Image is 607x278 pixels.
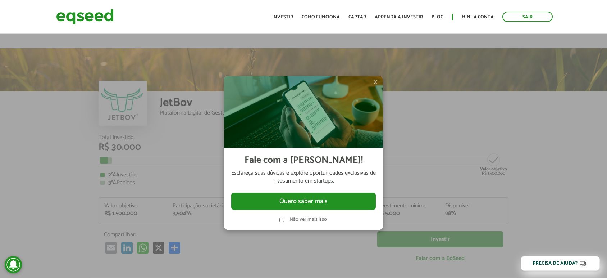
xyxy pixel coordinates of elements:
a: Blog [432,15,443,19]
h2: Fale com a [PERSON_NAME]! [245,155,363,166]
img: Imagem celular [224,76,383,148]
img: EqSeed [56,7,114,26]
span: × [373,78,378,86]
a: Investir [272,15,293,19]
a: Sair [502,12,553,22]
p: Esclareça suas dúvidas e explore oportunidades exclusivas de investimento em startups. [231,169,376,185]
a: Captar [348,15,366,19]
a: Minha conta [462,15,494,19]
a: Aprenda a investir [375,15,423,19]
label: Não ver mais isso [289,217,328,222]
a: Como funciona [302,15,340,19]
button: Quero saber mais [231,193,376,210]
